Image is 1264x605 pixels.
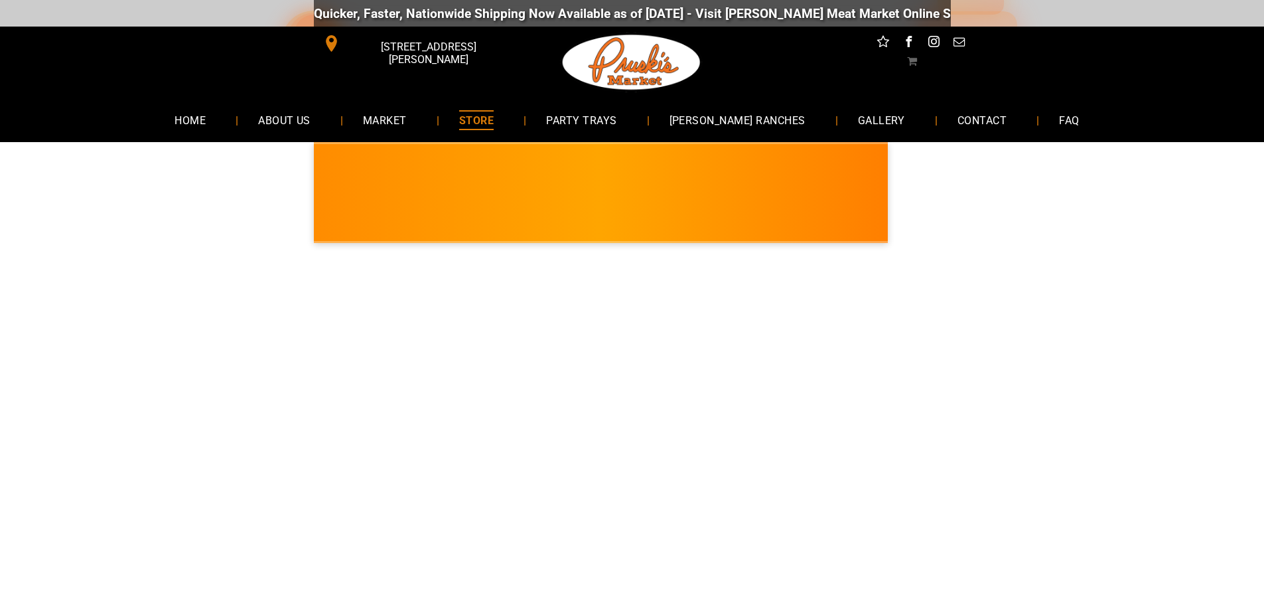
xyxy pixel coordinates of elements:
[650,102,825,137] a: [PERSON_NAME] RANCHES
[439,102,514,137] a: STORE
[875,33,892,54] a: Social network
[1039,102,1099,137] a: FAQ
[838,102,925,137] a: GALLERY
[938,102,1026,137] a: CONTACT
[155,102,226,137] a: HOME
[560,27,703,98] img: Pruski-s+Market+HQ+Logo2-1920w.png
[343,102,427,137] a: MARKET
[238,102,330,137] a: ABOUT US
[314,33,517,54] a: [STREET_ADDRESS][PERSON_NAME]
[950,33,967,54] a: email
[314,6,1117,21] div: Quicker, Faster, Nationwide Shipping Now Available as of [DATE] - Visit [PERSON_NAME] Meat Market...
[342,34,514,72] span: [STREET_ADDRESS][PERSON_NAME]
[900,33,917,54] a: facebook
[925,33,942,54] a: instagram
[526,102,636,137] a: PARTY TRAYS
